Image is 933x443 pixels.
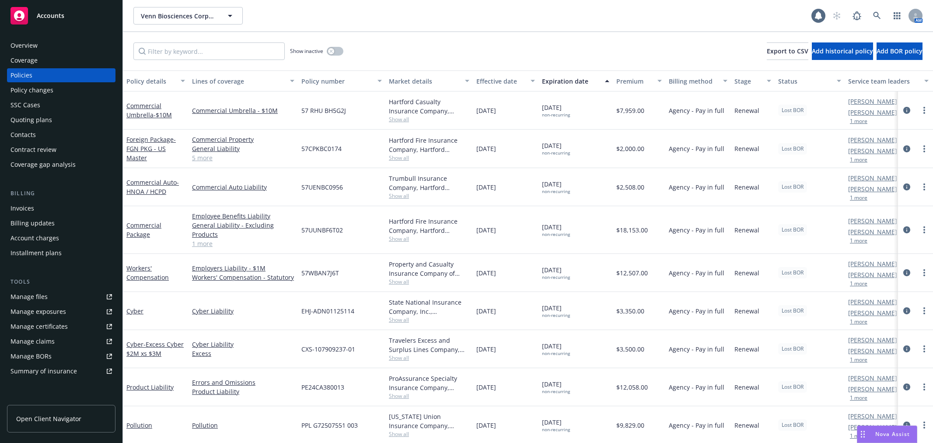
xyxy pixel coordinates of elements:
a: [PERSON_NAME] [848,146,897,155]
button: Policy number [298,70,385,91]
a: General Liability - Excluding Products [192,221,294,239]
span: [DATE] [542,265,570,280]
div: Status [778,77,832,86]
button: Market details [385,70,473,91]
a: Installment plans [7,246,115,260]
a: circleInformation [902,420,912,430]
a: General Liability [192,144,294,153]
a: Cyber [126,307,143,315]
a: [PERSON_NAME] [848,173,897,183]
a: [PERSON_NAME] [848,270,897,279]
div: Quoting plans [10,113,52,127]
a: 1 more [192,239,294,248]
a: Commercial Auto [126,178,179,196]
a: Coverage gap analysis [7,158,115,172]
a: Employee Benefits Liability [192,211,294,221]
span: Lost BOR [782,145,804,153]
div: Manage files [10,290,48,304]
div: State National Insurance Company, Inc., [PERSON_NAME] Insurance, CFC Underwriting, CRC Group [389,298,469,316]
span: [DATE] [476,421,496,430]
a: Cyber Liability [192,340,294,349]
span: EHJ-ADN01125114 [301,306,354,316]
a: Employers Liability - $1M [192,264,294,273]
a: more [919,420,930,430]
a: circleInformation [902,306,912,316]
div: [US_STATE] Union Insurance Company, Chubb Group [389,412,469,430]
div: non-recurring [542,427,570,432]
span: Agency - Pay in full [669,144,724,153]
span: Lost BOR [782,183,804,191]
a: [PERSON_NAME] [848,422,897,432]
div: Billing [7,189,115,198]
button: 1 more [850,357,867,362]
span: Add historical policy [812,47,873,55]
button: Nova Assist [857,425,917,443]
div: Policy details [126,77,175,86]
button: Add historical policy [812,42,873,60]
button: 1 more [850,195,867,200]
a: Foreign Package [126,135,176,162]
span: [DATE] [542,222,570,237]
span: $12,507.00 [616,268,648,278]
div: non-recurring [542,389,570,394]
div: Hartford Casualty Insurance Company, Hartford Insurance Group [389,97,469,116]
button: Service team leaders [845,70,932,91]
a: Manage exposures [7,305,115,319]
a: Quoting plans [7,113,115,127]
span: [DATE] [476,268,496,278]
a: Commercial Auto Liability [192,183,294,192]
div: non-recurring [542,274,570,280]
button: Premium [613,70,665,91]
span: Renewal [734,345,759,354]
a: Invoices [7,201,115,215]
a: [PERSON_NAME] [848,308,897,317]
div: Billing method [669,77,718,86]
a: more [919,306,930,316]
span: Agency - Pay in full [669,383,724,392]
a: Manage BORs [7,349,115,363]
span: Venn Biosciences Corporation [141,11,217,21]
a: Pollution [192,421,294,430]
span: Agency - Pay in full [669,345,724,354]
span: [DATE] [476,225,496,235]
span: $3,350.00 [616,306,644,316]
span: Agency - Pay in full [669,306,724,316]
span: $9,829.00 [616,421,644,430]
span: 57 RHU BH5G2J [301,106,346,115]
div: Tools [7,278,115,286]
a: more [919,225,930,235]
a: Manage claims [7,334,115,348]
span: Show all [389,154,469,162]
a: 5 more [192,153,294,162]
span: $3,500.00 [616,345,644,354]
a: Switch app [888,7,906,25]
div: Service team leaders [848,77,919,86]
button: 1 more [850,395,867,401]
span: PE24CA380013 [301,383,344,392]
a: Account charges [7,231,115,245]
span: - Excess Cyber $2M xs $3M [126,340,184,358]
div: Invoices [10,201,34,215]
a: more [919,182,930,192]
span: Renewal [734,268,759,278]
div: Policy changes [10,83,53,97]
a: more [919,267,930,278]
a: Product Liability [126,383,174,391]
span: Lost BOR [782,269,804,277]
span: Show all [389,316,469,323]
span: Renewal [734,306,759,316]
button: Export to CSV [767,42,808,60]
div: Account charges [10,231,59,245]
a: more [919,105,930,116]
a: Excess [192,349,294,358]
span: Show all [389,354,469,362]
a: Policy changes [7,83,115,97]
a: circleInformation [902,182,912,192]
div: Manage BORs [10,349,52,363]
a: Pollution [126,421,152,429]
div: Hartford Fire Insurance Company, Hartford Insurance Group [389,136,469,154]
div: Manage certificates [10,320,68,334]
button: Add BOR policy [877,42,923,60]
div: Property and Casualty Insurance Company of [GEOGRAPHIC_DATA], Hartford Insurance Group [389,260,469,278]
span: Lost BOR [782,383,804,391]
